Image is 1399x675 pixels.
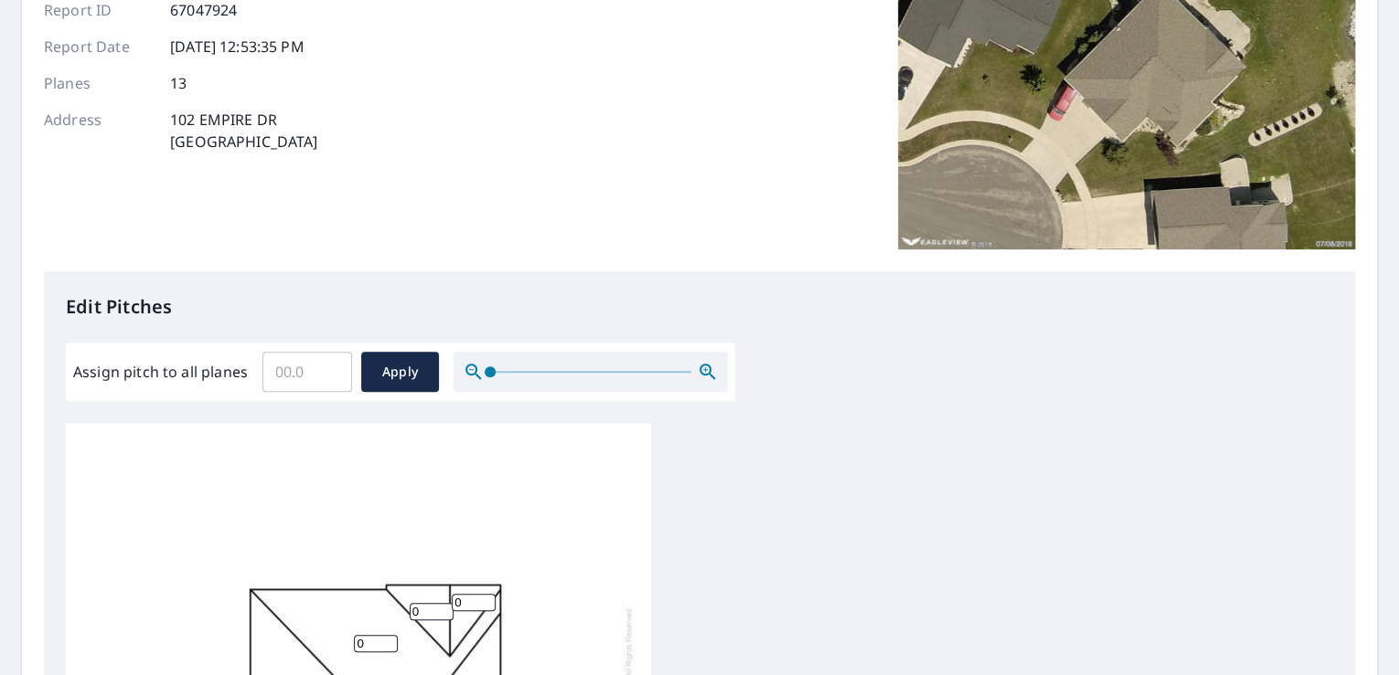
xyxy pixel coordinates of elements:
[170,72,187,94] p: 13
[44,109,154,153] p: Address
[361,352,439,392] button: Apply
[170,109,318,153] p: 102 EMPIRE DR [GEOGRAPHIC_DATA]
[262,346,352,397] input: 00.0
[376,361,424,384] span: Apply
[73,361,248,383] label: Assign pitch to all planes
[170,36,304,58] p: [DATE] 12:53:35 PM
[66,293,1333,321] p: Edit Pitches
[44,72,154,94] p: Planes
[44,36,154,58] p: Report Date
